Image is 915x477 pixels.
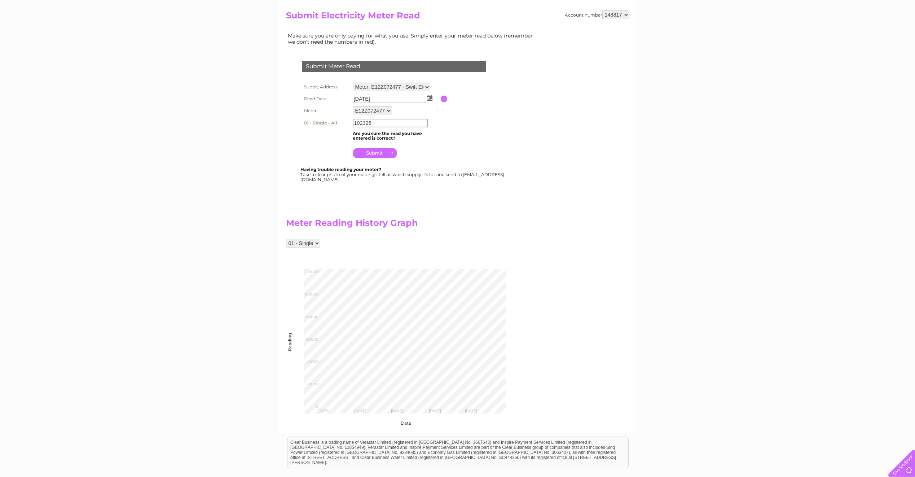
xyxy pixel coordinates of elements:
[788,31,802,36] a: Water
[286,413,538,426] div: Date
[287,4,628,35] div: Clear Business is a trading name of Verastar Limited (registered in [GEOGRAPHIC_DATA] No. 3667643...
[300,117,351,129] th: 01 - Single - All
[286,218,538,232] h2: Meter Reading History Graph
[300,93,351,105] th: Read Date
[427,95,432,101] img: ...
[353,148,397,158] input: Submit
[286,10,629,24] h2: Submit Electricity Meter Read
[806,31,822,36] a: Energy
[441,96,448,102] input: Information
[286,31,538,46] td: Make sure you are only paying for what you use. Simply enter your meter read below (remember we d...
[32,19,69,41] img: logo.png
[779,4,829,13] a: 0333 014 3131
[826,31,848,36] a: Telecoms
[287,343,292,351] div: Reading
[867,31,885,36] a: Contact
[565,10,629,19] div: Account number
[852,31,863,36] a: Blog
[300,167,381,172] b: Having trouble reading your meter?
[300,167,505,182] div: Take a clear photo of your readings, tell us which supply it's for and send to [EMAIL_ADDRESS][DO...
[891,31,908,36] a: Log out
[302,61,486,72] div: Submit Meter Read
[300,81,351,93] th: Supply Address
[300,105,351,117] th: Meter
[351,129,441,143] td: Are you sure the read you have entered is correct?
